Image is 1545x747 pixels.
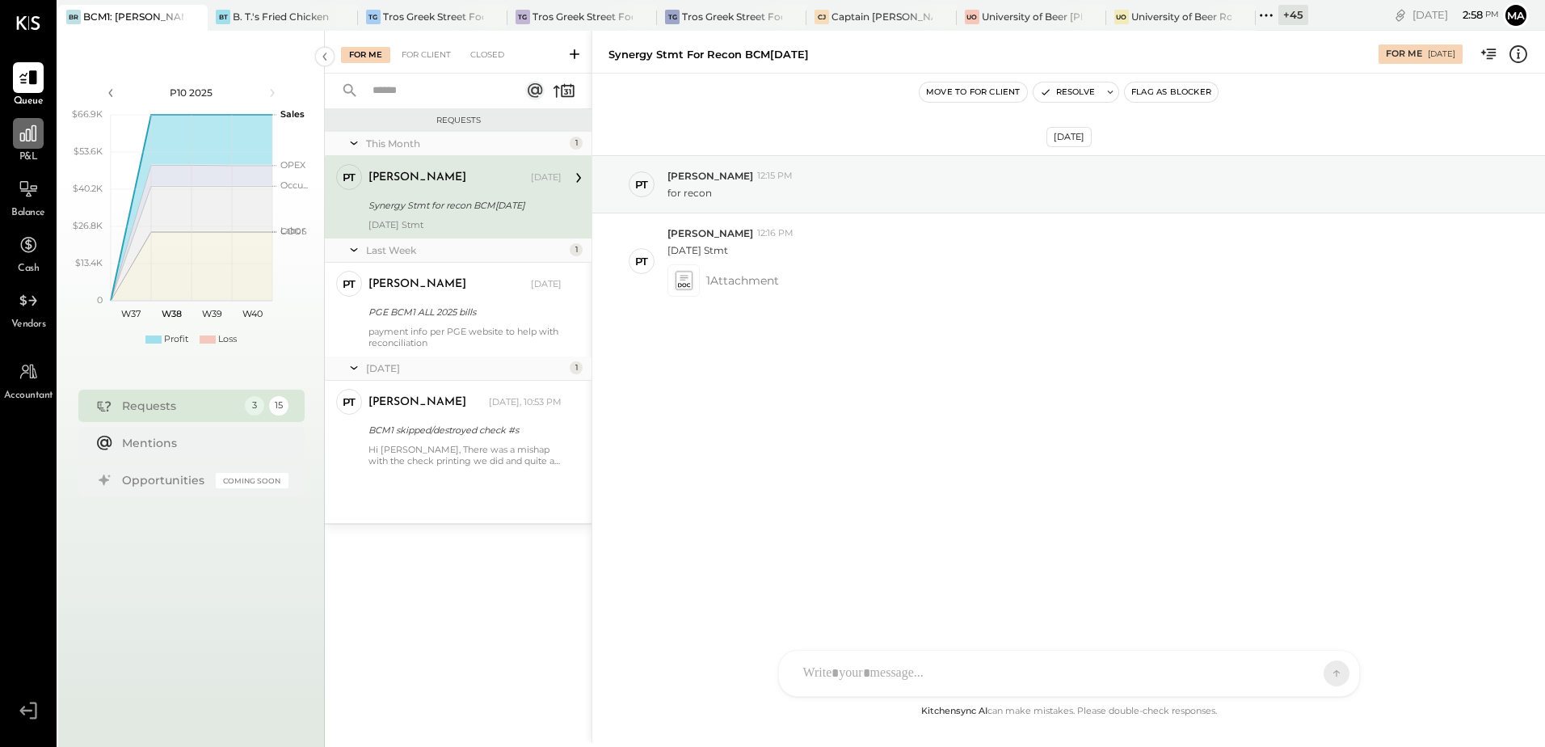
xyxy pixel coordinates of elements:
[341,47,390,63] div: For Me
[570,243,583,256] div: 1
[280,108,305,120] text: Sales
[368,170,466,186] div: [PERSON_NAME]
[533,10,633,23] div: Tros Greek Street Food - [GEOGRAPHIC_DATA]
[269,396,288,416] div: 15
[1,357,56,403] a: Accountant
[366,361,566,375] div: [DATE]
[18,262,39,276] span: Cash
[368,395,466,411] div: [PERSON_NAME]
[757,170,793,183] span: 12:15 PM
[11,318,46,332] span: Vendors
[368,197,557,213] div: Synergy Stmt for recon BCM[DATE]
[1392,6,1408,23] div: copy link
[608,47,809,62] div: Synergy Stmt for recon BCM[DATE]
[1,62,56,109] a: Queue
[280,179,308,191] text: Occu...
[97,294,103,306] text: 0
[531,171,562,184] div: [DATE]
[1386,48,1422,61] div: For Me
[667,226,753,240] span: [PERSON_NAME]
[635,177,648,192] div: PT
[368,326,562,348] div: payment info per PGE website to help with reconciliation
[516,10,530,24] div: TG
[66,10,81,24] div: BR
[1412,7,1499,23] div: [DATE]
[920,82,1027,102] button: Move to for client
[14,95,44,109] span: Queue
[280,225,305,236] text: Labor
[1,118,56,165] a: P&L
[383,10,483,23] div: Tros Greek Street Food - [GEOGRAPHIC_DATA]
[570,361,583,374] div: 1
[368,304,557,320] div: PGE BCM1 ALL 2025 bills
[667,169,753,183] span: [PERSON_NAME]
[635,254,648,269] div: PT
[11,206,45,221] span: Balance
[122,472,208,488] div: Opportunities
[462,47,512,63] div: Closed
[333,115,583,126] div: Requests
[73,220,103,231] text: $26.8K
[343,276,356,292] div: PT
[368,444,562,466] div: Hi [PERSON_NAME], There was a mishap with the check printing we did and quite a few checks had to...
[1,174,56,221] a: Balance
[245,396,264,416] div: 3
[19,150,38,165] span: P&L
[280,226,307,237] text: COGS
[1428,49,1455,60] div: [DATE]
[4,389,53,403] span: Accountant
[366,10,381,24] div: TG
[216,10,230,24] div: BT
[1503,2,1529,28] button: Ma
[570,137,583,150] div: 1
[280,159,306,171] text: OPEX
[366,137,566,150] div: This Month
[343,395,356,410] div: PT
[489,396,562,409] div: [DATE], 10:53 PM
[1034,82,1101,102] button: Resolve
[965,10,979,24] div: Uo
[122,435,280,451] div: Mentions
[161,308,181,319] text: W38
[366,243,566,257] div: Last Week
[1125,82,1218,102] button: Flag as Blocker
[1131,10,1231,23] div: University of Beer Rocklin
[164,333,188,346] div: Profit
[343,170,356,185] div: PT
[368,422,557,438] div: BCM1 skipped/destroyed check #s
[665,10,680,24] div: TG
[1278,5,1308,25] div: + 45
[216,473,288,488] div: Coming Soon
[233,10,329,23] div: B. T.'s Fried Chicken
[75,257,103,268] text: $13.4K
[1,285,56,332] a: Vendors
[667,186,712,200] p: for recon
[72,108,103,120] text: $66.9K
[815,10,829,24] div: CJ
[682,10,782,23] div: Tros Greek Street Food - [PERSON_NAME]
[394,47,459,63] div: For Client
[667,243,728,257] p: [DATE] Stmt
[368,219,562,230] div: [DATE] Stmt
[982,10,1082,23] div: University of Beer [PERSON_NAME]
[531,278,562,291] div: [DATE]
[831,10,932,23] div: Captain [PERSON_NAME]'s Eufaula
[123,86,260,99] div: P10 2025
[368,276,466,293] div: [PERSON_NAME]
[1114,10,1129,24] div: Uo
[706,264,779,297] span: 1 Attachment
[1,230,56,276] a: Cash
[122,398,237,414] div: Requests
[218,333,237,346] div: Loss
[74,146,103,157] text: $53.6K
[201,308,221,319] text: W39
[757,227,794,240] span: 12:16 PM
[242,308,262,319] text: W40
[1046,127,1092,147] div: [DATE]
[83,10,183,23] div: BCM1: [PERSON_NAME] Kitchen Bar Market
[121,308,141,319] text: W37
[73,183,103,194] text: $40.2K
